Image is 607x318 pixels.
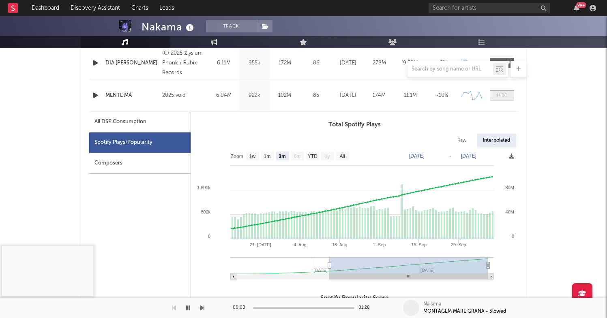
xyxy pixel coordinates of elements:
text: 3m [279,154,285,159]
div: [DATE] [335,92,362,100]
text: [DATE] [461,153,476,159]
h3: Total Spotify Plays [191,120,518,130]
text: 800k [201,209,210,214]
div: (C) 2025 Σlysium Phonk / Rubix Records [162,49,206,78]
div: 00:00 [233,303,249,313]
div: Spotify Plays/Popularity [89,132,191,153]
text: 1w [249,154,255,159]
div: 86 [302,59,330,67]
input: Search for artists [429,3,550,13]
div: [DATE] [335,59,362,67]
text: 6m [294,154,300,159]
div: ~ 10 % [428,92,455,100]
div: 955k [241,59,268,67]
text: 29. Sep [450,242,466,247]
div: 9.38M [397,59,424,67]
div: 85 [302,92,330,100]
div: 102M [272,92,298,100]
div: 922k [241,92,268,100]
text: 21. [DATE] [249,242,271,247]
text: All [339,154,345,159]
div: 6.11M [211,59,237,67]
text: 1 600k [197,185,210,190]
div: Nakama [423,301,441,308]
div: Composers [89,153,191,174]
div: 174M [366,92,393,100]
text: 1m [264,154,270,159]
text: 40M [505,209,514,214]
input: Search by song name or URL [408,66,493,73]
text: 18. Aug [332,242,347,247]
div: 01:28 [358,303,375,313]
div: 278M [366,59,393,67]
text: 15. Sep [411,242,427,247]
button: Track [206,20,257,32]
text: 0 [511,234,514,239]
div: Nakama [142,20,196,34]
text: 0 [208,234,210,239]
div: Raw [451,134,473,147]
div: 172M [272,59,298,67]
text: 4. Aug [294,242,306,247]
text: 80M [505,185,514,190]
text: YTD [307,154,317,159]
div: 11.1M [397,92,424,100]
div: 2025 void [162,91,206,100]
div: 99 + [576,2,586,8]
div: MONTAGEM MARE GRANA - Slowed [423,308,506,315]
text: → [447,153,452,159]
text: Zoom [231,154,243,159]
div: All DSP Consumption [94,117,146,127]
button: 99+ [574,5,579,11]
div: Interpolated [477,134,516,147]
a: DIA [PERSON_NAME] [105,59,159,67]
text: [DATE] [409,153,425,159]
text: 1y [325,154,330,159]
h3: Spotify Popularity Score [191,293,518,303]
div: <5% [428,59,455,67]
div: 6.04M [211,92,237,100]
text: 1. Sep [373,242,386,247]
div: All DSP Consumption [89,112,191,132]
a: MENTE MÁ [105,92,159,100]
